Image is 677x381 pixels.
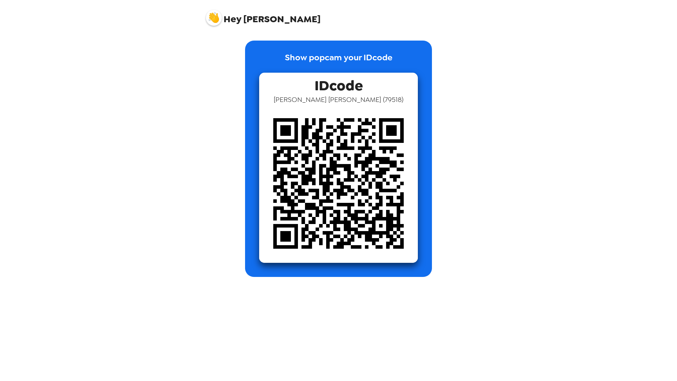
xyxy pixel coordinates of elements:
[206,10,222,26] img: profile pic
[206,6,321,24] span: [PERSON_NAME]
[259,104,418,263] img: qr code
[315,73,363,95] span: IDcode
[285,51,392,73] p: Show popcam your IDcode
[224,13,241,25] span: Hey
[274,95,403,104] span: [PERSON_NAME] [PERSON_NAME] ( 79518 )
